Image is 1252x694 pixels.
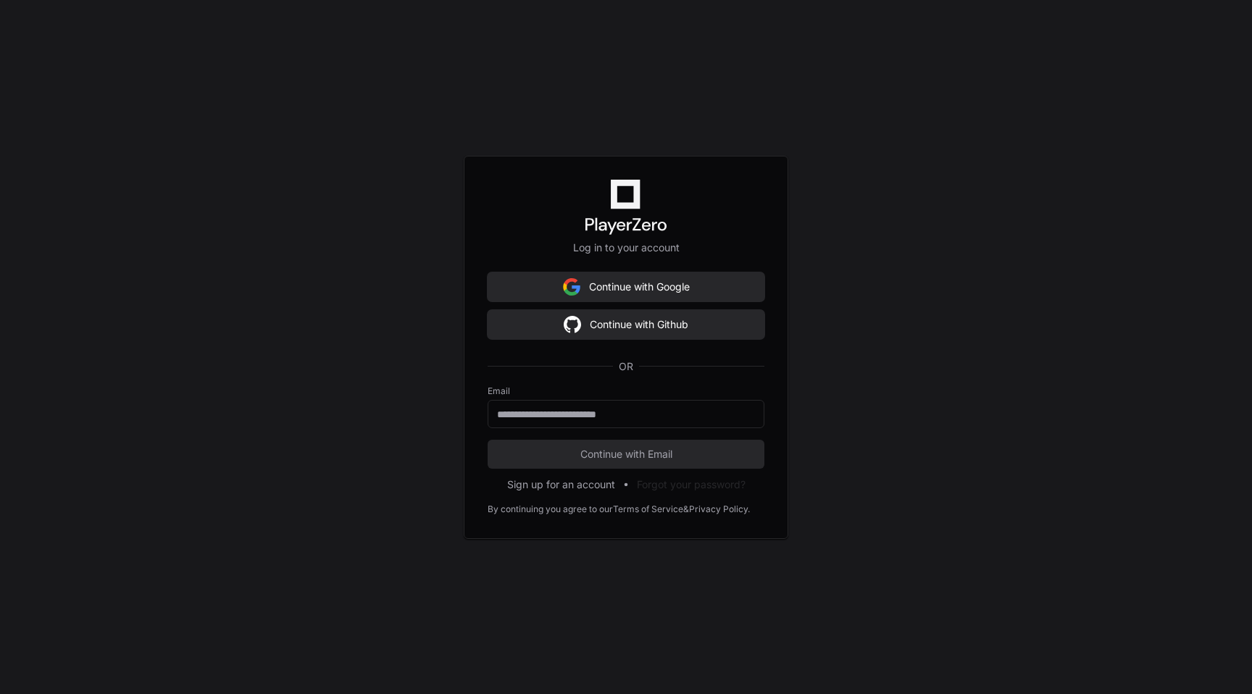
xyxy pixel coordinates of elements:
a: Terms of Service [613,503,683,515]
button: Continue with Email [488,440,764,469]
div: By continuing you agree to our [488,503,613,515]
button: Continue with Google [488,272,764,301]
img: Sign in with google [563,272,580,301]
span: OR [613,359,639,374]
div: & [683,503,689,515]
button: Continue with Github [488,310,764,339]
button: Sign up for an account [507,477,615,492]
label: Email [488,385,764,397]
img: Sign in with google [564,310,581,339]
p: Log in to your account [488,241,764,255]
a: Privacy Policy. [689,503,750,515]
span: Continue with Email [488,447,764,461]
button: Forgot your password? [637,477,746,492]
